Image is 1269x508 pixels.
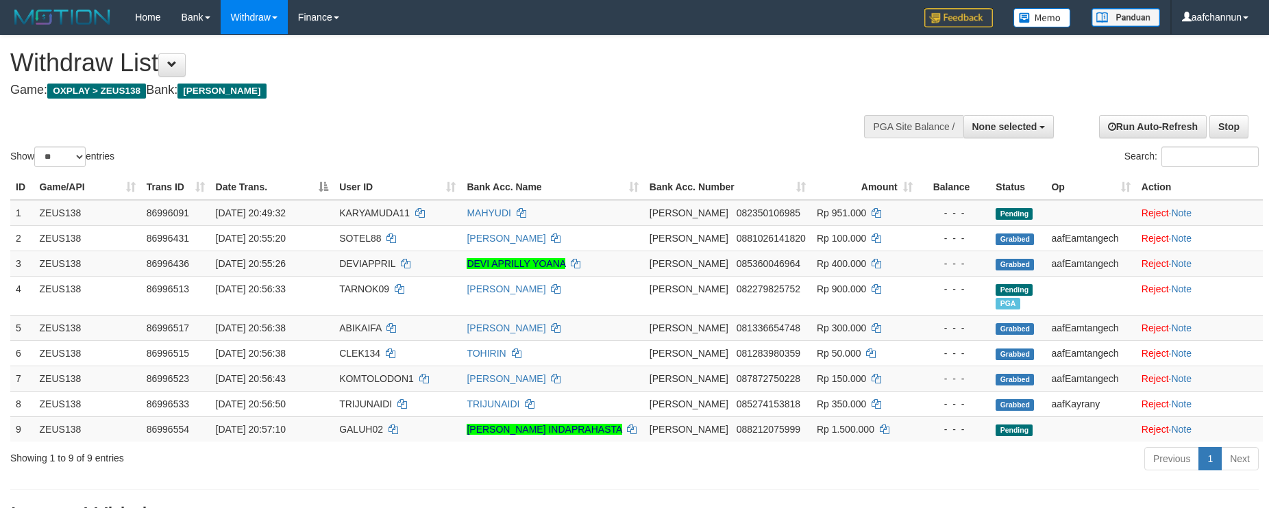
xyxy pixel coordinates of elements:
a: [PERSON_NAME] [467,322,545,333]
span: TARNOK09 [339,283,389,294]
span: Copy 082350106985 to clipboard [737,207,800,218]
span: 86996091 [147,207,189,218]
span: GALUH02 [339,424,383,435]
td: 7 [10,366,34,391]
span: Copy 081283980359 to clipboard [737,348,800,359]
span: [PERSON_NAME] [650,424,728,435]
span: [PERSON_NAME] [650,348,728,359]
td: · [1136,366,1263,391]
div: PGA Site Balance / [864,115,963,138]
span: [DATE] 20:56:43 [216,373,286,384]
span: Rp 150.000 [817,373,866,384]
a: Stop [1209,115,1248,138]
span: Rp 350.000 [817,398,866,409]
span: Rp 300.000 [817,322,866,333]
span: [PERSON_NAME] [650,258,728,269]
a: Reject [1142,348,1169,359]
span: 86996513 [147,283,189,294]
td: · [1136,251,1263,276]
span: Rp 50.000 [817,348,861,359]
span: 86996523 [147,373,189,384]
span: Copy 085274153818 to clipboard [737,398,800,409]
a: Note [1171,348,1192,359]
th: User ID: activate to sort column ascending [334,175,461,200]
span: [DATE] 20:56:33 [216,283,286,294]
img: Feedback.jpg [924,8,993,27]
td: ZEUS138 [34,200,141,226]
span: Rp 400.000 [817,258,866,269]
td: · [1136,416,1263,442]
td: aafEamtangech [1046,340,1135,366]
span: [DATE] 20:56:38 [216,348,286,359]
a: Reject [1142,424,1169,435]
td: aafEamtangech [1046,366,1135,391]
a: Reject [1142,322,1169,333]
span: 86996515 [147,348,189,359]
td: ZEUS138 [34,315,141,340]
a: 1 [1198,447,1222,470]
span: ABIKAIFA [339,322,381,333]
td: aafKayrany [1046,391,1135,416]
span: Pending [996,424,1033,436]
a: Note [1171,373,1192,384]
span: Rp 1.500.000 [817,424,874,435]
th: Op: activate to sort column ascending [1046,175,1135,200]
span: Marked by aafRornrotha [996,298,1020,309]
span: Copy 085360046964 to clipboard [737,258,800,269]
span: [DATE] 20:56:50 [216,398,286,409]
a: Next [1221,447,1259,470]
span: DEVIAPPRIL [339,258,395,269]
a: Reject [1142,258,1169,269]
span: Copy 0881026141820 to clipboard [737,233,806,244]
td: 3 [10,251,34,276]
span: SOTEL88 [339,233,381,244]
span: [DATE] 20:49:32 [216,207,286,218]
th: Date Trans.: activate to sort column descending [210,175,334,200]
th: Bank Acc. Name: activate to sort column ascending [461,175,643,200]
span: 86996436 [147,258,189,269]
td: ZEUS138 [34,276,141,315]
span: TRIJUNAIDI [339,398,392,409]
span: Grabbed [996,233,1034,245]
span: Rp 951.000 [817,207,866,218]
td: 8 [10,391,34,416]
label: Show entries [10,147,114,167]
button: None selected [963,115,1055,138]
th: Game/API: activate to sort column ascending [34,175,141,200]
td: 5 [10,315,34,340]
span: Grabbed [996,259,1034,270]
a: Note [1171,207,1192,218]
span: [PERSON_NAME] [650,322,728,333]
a: Reject [1142,207,1169,218]
span: [PERSON_NAME] [650,233,728,244]
th: Trans ID: activate to sort column ascending [141,175,210,200]
td: aafEamtangech [1046,315,1135,340]
th: Balance [918,175,991,200]
span: KOMTOLODON1 [339,373,414,384]
div: - - - [924,206,985,220]
span: Rp 100.000 [817,233,866,244]
img: Button%20Memo.svg [1013,8,1071,27]
a: [PERSON_NAME] [467,233,545,244]
span: CLEK134 [339,348,380,359]
a: Note [1171,283,1192,294]
span: Grabbed [996,374,1034,385]
span: [DATE] 20:55:26 [216,258,286,269]
span: Grabbed [996,399,1034,411]
span: [PERSON_NAME] [650,398,728,409]
a: TRIJUNAIDI [467,398,519,409]
td: · [1136,340,1263,366]
span: [DATE] 20:57:10 [216,424,286,435]
td: aafEamtangech [1046,251,1135,276]
span: Rp 900.000 [817,283,866,294]
div: - - - [924,282,985,296]
span: [DATE] 20:56:38 [216,322,286,333]
a: Reject [1142,373,1169,384]
div: - - - [924,346,985,360]
div: - - - [924,422,985,436]
span: Copy 088212075999 to clipboard [737,424,800,435]
a: TOHIRIN [467,348,506,359]
a: Reject [1142,283,1169,294]
span: Grabbed [996,323,1034,335]
a: Run Auto-Refresh [1099,115,1207,138]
